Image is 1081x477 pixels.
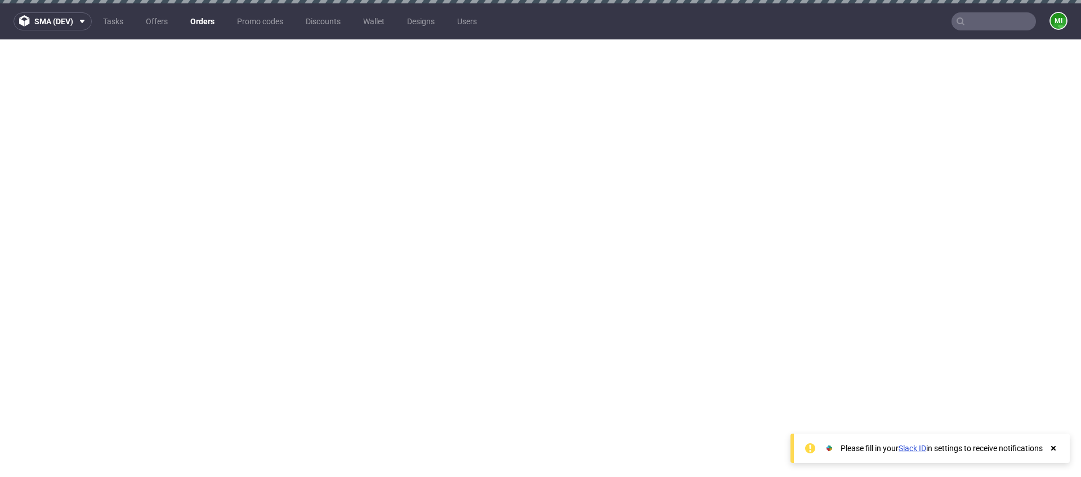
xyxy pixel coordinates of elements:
[1051,13,1066,29] figcaption: mi
[400,12,441,30] a: Designs
[96,12,130,30] a: Tasks
[14,12,92,30] button: sma (dev)
[899,444,926,453] a: Slack ID
[450,12,484,30] a: Users
[34,17,73,25] span: sma (dev)
[356,12,391,30] a: Wallet
[230,12,290,30] a: Promo codes
[139,12,175,30] a: Offers
[299,12,347,30] a: Discounts
[824,443,835,454] img: Slack
[841,443,1043,454] div: Please fill in your in settings to receive notifications
[184,12,221,30] a: Orders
